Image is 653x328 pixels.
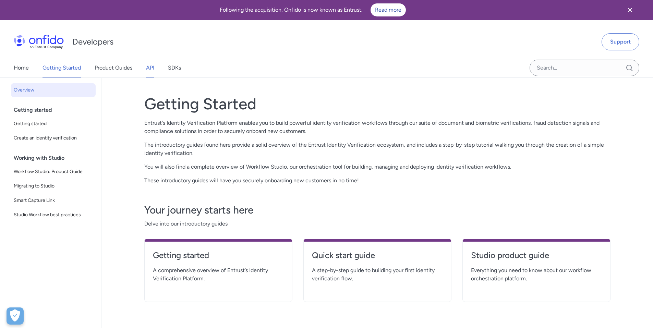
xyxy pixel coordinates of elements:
[7,307,24,325] div: Cookie Preferences
[144,163,610,171] p: You will also find a complete overview of Workflow Studio, our orchestration tool for building, m...
[530,60,639,76] input: Onfido search input field
[312,266,443,283] span: A step-by-step guide to building your first identity verification flow.
[144,141,610,157] p: The introductory guides found here provide a solid overview of the Entrust Identity Verification ...
[14,182,93,190] span: Migrating to Studio
[168,58,181,77] a: SDKs
[153,250,284,261] h4: Getting started
[371,3,406,16] a: Read more
[7,307,24,325] button: Open Preferences
[312,250,443,266] a: Quick start guide
[144,203,610,217] h3: Your journey starts here
[144,94,610,113] h1: Getting Started
[153,250,284,266] a: Getting started
[471,250,602,261] h4: Studio product guide
[14,168,93,176] span: Workflow Studio: Product Guide
[14,58,29,77] a: Home
[11,165,96,179] a: Workflow Studio: Product Guide
[14,35,64,49] img: Onfido Logo
[11,117,96,131] a: Getting started
[11,194,96,207] a: Smart Capture Link
[14,103,98,117] div: Getting started
[43,58,81,77] a: Getting Started
[14,151,98,165] div: Working with Studio
[95,58,132,77] a: Product Guides
[617,1,643,19] button: Close banner
[14,86,93,94] span: Overview
[14,134,93,142] span: Create an identity verification
[8,3,617,16] div: Following the acquisition, Onfido is now known as Entrust.
[11,208,96,222] a: Studio Workflow best practices
[146,58,154,77] a: API
[14,196,93,205] span: Smart Capture Link
[602,33,639,50] a: Support
[312,250,443,261] h4: Quick start guide
[471,266,602,283] span: Everything you need to know about our workflow orchestration platform.
[471,250,602,266] a: Studio product guide
[14,120,93,128] span: Getting started
[144,220,610,228] span: Delve into our introductory guides
[153,266,284,283] span: A comprehensive overview of Entrust’s Identity Verification Platform.
[144,119,610,135] p: Entrust's Identity Verification Platform enables you to build powerful identity verification work...
[72,36,113,47] h1: Developers
[11,179,96,193] a: Migrating to Studio
[11,131,96,145] a: Create an identity verification
[14,211,93,219] span: Studio Workflow best practices
[11,83,96,97] a: Overview
[626,6,634,14] svg: Close banner
[144,177,610,185] p: These introductory guides will have you securely onboarding new customers in no time!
